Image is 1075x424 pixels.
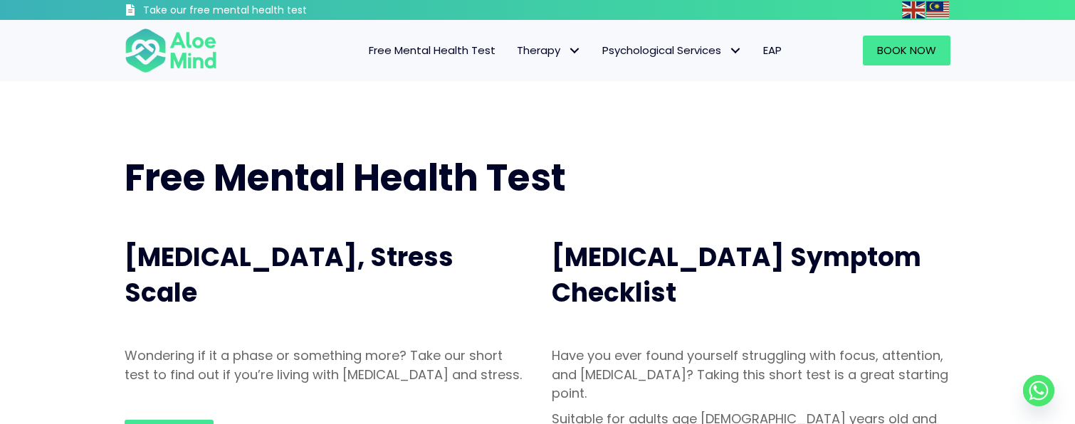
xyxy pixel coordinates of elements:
span: Book Now [877,43,936,58]
p: Have you ever found yourself struggling with focus, attention, and [MEDICAL_DATA]? Taking this sh... [552,346,950,402]
a: Malay [926,1,950,18]
img: ms [926,1,949,18]
span: [MEDICAL_DATA] Symptom Checklist [552,239,921,311]
span: [MEDICAL_DATA], Stress Scale [125,239,453,311]
a: Book Now [863,36,950,65]
span: EAP [763,43,782,58]
h3: Take our free mental health test [143,4,383,18]
span: Psychological Services [602,43,742,58]
span: Free Mental Health Test [125,152,566,203]
nav: Menu [236,36,792,65]
span: Psychological Services: submenu [725,41,745,61]
img: en [902,1,925,18]
span: Free Mental Health Test [369,43,495,58]
a: Whatsapp [1023,375,1054,406]
a: EAP [752,36,792,65]
a: TherapyTherapy: submenu [506,36,592,65]
a: Psychological ServicesPsychological Services: submenu [592,36,752,65]
span: Therapy [517,43,581,58]
span: Therapy: submenu [564,41,584,61]
a: Take our free mental health test [125,4,383,20]
p: Wondering if it a phase or something more? Take our short test to find out if you’re living with ... [125,346,523,383]
img: Aloe mind Logo [125,27,217,74]
a: English [902,1,926,18]
a: Free Mental Health Test [358,36,506,65]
